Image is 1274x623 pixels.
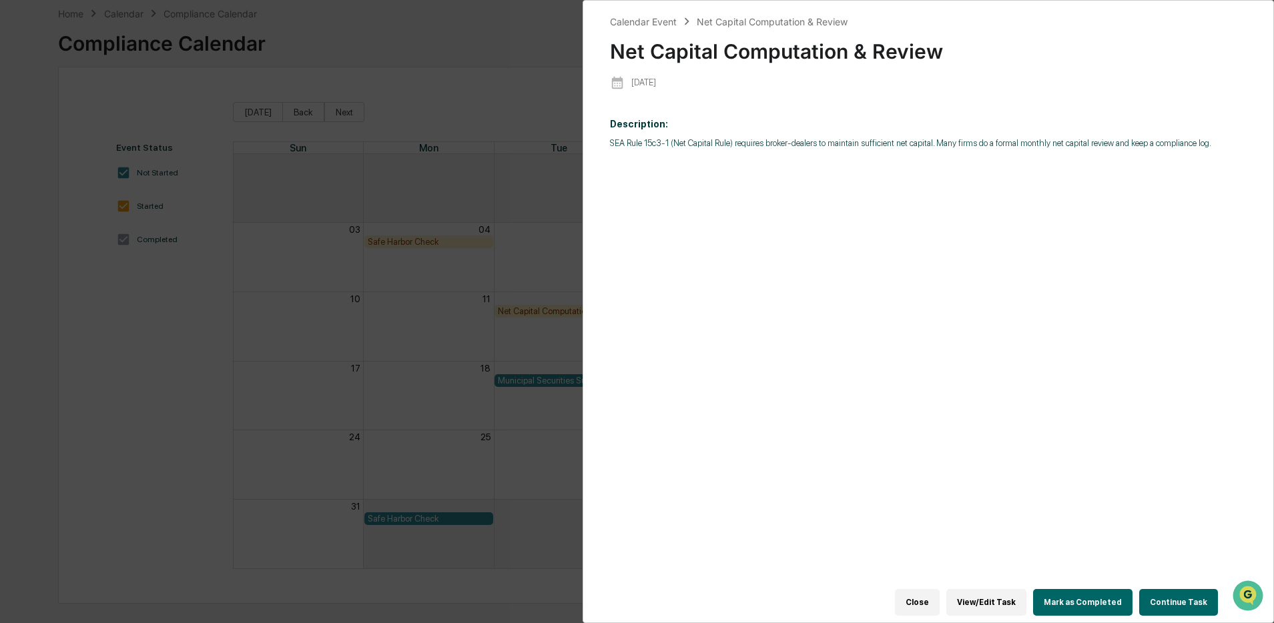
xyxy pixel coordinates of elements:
span: Attestations [110,168,166,181]
a: 🖐️Preclearance [8,163,91,187]
a: 🔎Data Lookup [8,188,89,212]
button: Close [895,589,940,616]
p: SEA Rule 15c3-1 (Net Capital Rule) requires broker-dealers to maintain sufficient net capital. Ma... [610,138,1247,148]
span: Data Lookup [27,193,84,207]
iframe: Open customer support [1231,579,1267,615]
div: We're available if you need us! [45,115,169,126]
div: 🖐️ [13,169,24,180]
div: Net Capital Computation & Review [610,29,1247,63]
div: 🔎 [13,195,24,205]
span: Pylon [133,226,162,236]
img: 1746055101610-c473b297-6a78-478c-a979-82029cc54cd1 [13,102,37,126]
b: Description: [610,119,668,129]
div: 🗄️ [97,169,107,180]
a: Powered byPylon [94,225,162,236]
button: Mark as Completed [1033,589,1133,616]
a: 🗄️Attestations [91,163,171,187]
div: Start new chat [45,102,219,115]
div: Calendar Event [610,16,677,27]
p: [DATE] [631,77,656,87]
button: View/Edit Task [946,589,1026,616]
p: How can we help? [13,28,243,49]
button: Continue Task [1139,589,1218,616]
button: Start new chat [227,106,243,122]
div: Net Capital Computation & Review [697,16,848,27]
span: Preclearance [27,168,86,181]
input: Clear [35,61,220,75]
